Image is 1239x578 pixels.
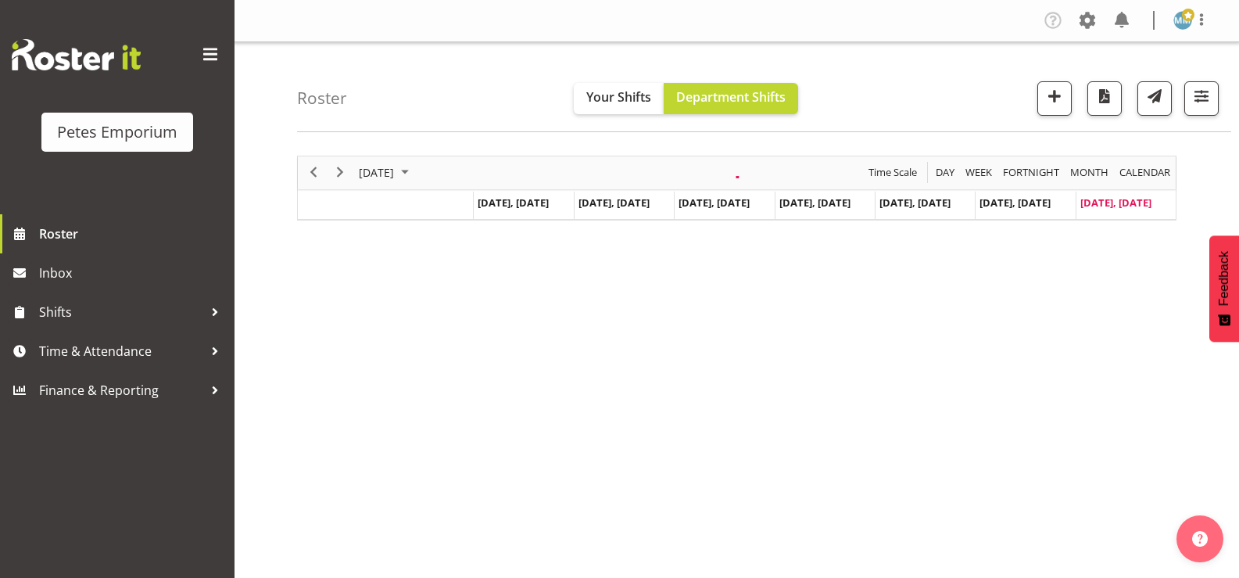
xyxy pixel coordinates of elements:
[39,339,203,363] span: Time & Attendance
[1192,531,1208,547] img: help-xxl-2.png
[586,88,651,106] span: Your Shifts
[1184,81,1219,116] button: Filter Shifts
[1137,81,1172,116] button: Send a list of all shifts for the selected filtered period to all rostered employees.
[664,83,798,114] button: Department Shifts
[1209,235,1239,342] button: Feedback - Show survey
[1173,11,1192,30] img: mandy-mosley3858.jpg
[39,379,203,402] span: Finance & Reporting
[12,39,141,70] img: Rosterit website logo
[1217,251,1231,306] span: Feedback
[39,261,227,285] span: Inbox
[39,222,227,246] span: Roster
[1087,81,1122,116] button: Download a PDF of the roster according to the set date range.
[676,88,786,106] span: Department Shifts
[297,89,347,107] h4: Roster
[1037,81,1072,116] button: Add a new shift
[39,300,203,324] span: Shifts
[574,83,664,114] button: Your Shifts
[57,120,177,144] div: Petes Emporium
[297,156,1176,221] div: Timeline Week of September 21, 2025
